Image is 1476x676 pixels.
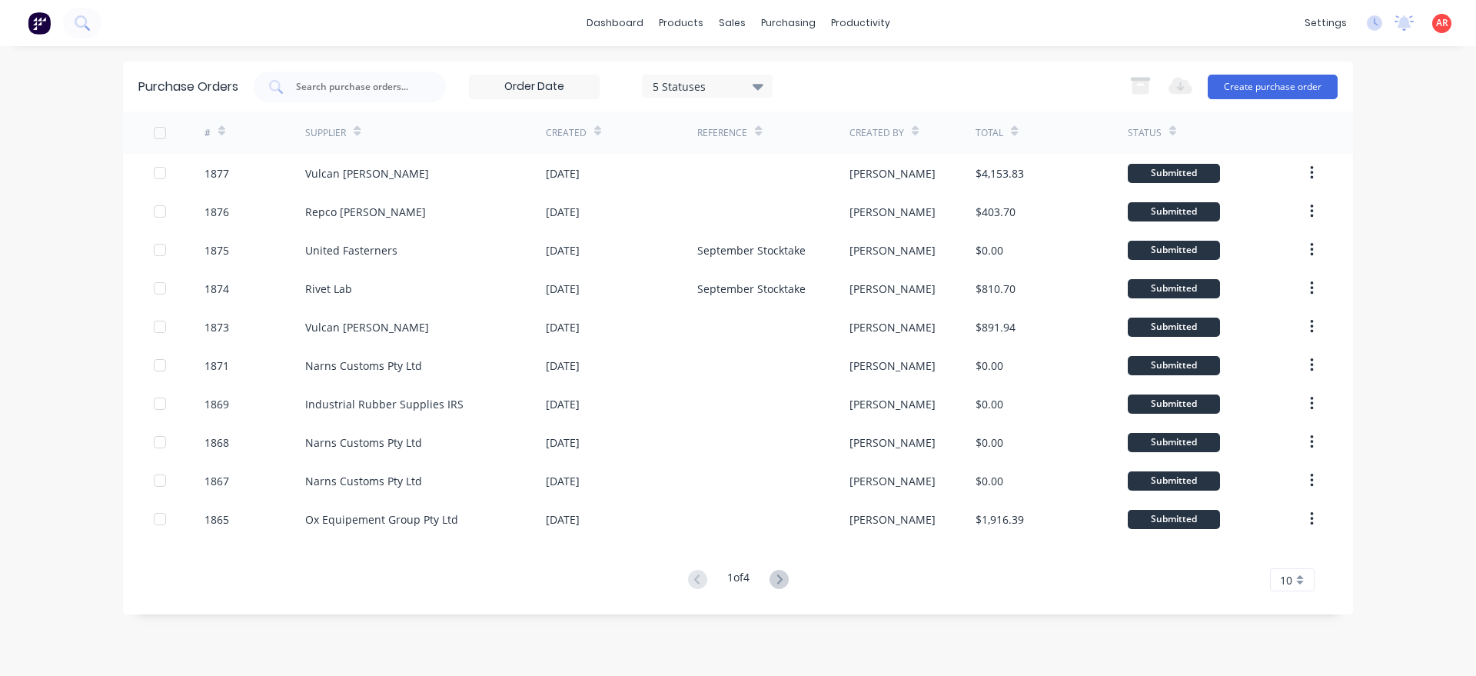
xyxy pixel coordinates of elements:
div: Status [1128,126,1162,140]
div: [DATE] [546,242,580,258]
div: Reference [697,126,747,140]
div: [PERSON_NAME] [849,281,936,297]
div: $0.00 [976,473,1003,489]
div: $891.94 [976,319,1016,335]
div: $403.70 [976,204,1016,220]
div: [PERSON_NAME] [849,435,936,451]
div: 1869 [204,396,229,412]
div: Narns Customs Pty Ltd [305,435,422,451]
div: [DATE] [546,165,580,181]
span: 10 [1280,572,1292,588]
div: $0.00 [976,396,1003,412]
div: [PERSON_NAME] [849,358,936,374]
div: Submitted [1128,395,1220,414]
div: Submitted [1128,471,1220,491]
div: [PERSON_NAME] [849,396,936,412]
div: [DATE] [546,396,580,412]
div: [DATE] [546,435,580,451]
div: Vulcan [PERSON_NAME] [305,319,429,335]
div: # [204,126,211,140]
div: Narns Customs Pty Ltd [305,358,422,374]
div: [PERSON_NAME] [849,511,936,528]
div: Industrial Rubber Supplies IRS [305,396,464,412]
div: September Stocktake [697,242,806,258]
div: 1 of 4 [727,569,750,591]
div: Submitted [1128,318,1220,337]
div: Submitted [1128,433,1220,452]
div: [DATE] [546,511,580,528]
div: $1,916.39 [976,511,1024,528]
div: September Stocktake [697,281,806,297]
div: $0.00 [976,358,1003,374]
div: productivity [823,12,898,35]
input: Order Date [470,75,599,98]
div: settings [1297,12,1355,35]
div: [DATE] [546,319,580,335]
div: $810.70 [976,281,1016,297]
div: 1874 [204,281,229,297]
div: 1875 [204,242,229,258]
div: Ox Equipement Group Pty Ltd [305,511,458,528]
div: Created [546,126,587,140]
div: United Fasterners [305,242,397,258]
div: Created By [849,126,904,140]
div: $0.00 [976,242,1003,258]
div: Submitted [1128,241,1220,260]
div: 1868 [204,435,229,451]
div: 1876 [204,204,229,220]
a: dashboard [579,12,651,35]
div: Submitted [1128,356,1220,375]
div: 1867 [204,473,229,489]
div: [DATE] [546,358,580,374]
div: [PERSON_NAME] [849,204,936,220]
div: Total [976,126,1003,140]
div: [DATE] [546,281,580,297]
div: [PERSON_NAME] [849,473,936,489]
div: [PERSON_NAME] [849,165,936,181]
div: 5 Statuses [653,78,763,94]
div: [DATE] [546,473,580,489]
div: Submitted [1128,510,1220,529]
div: Repco [PERSON_NAME] [305,204,426,220]
div: 1865 [204,511,229,528]
div: [PERSON_NAME] [849,242,936,258]
div: Purchase Orders [138,78,238,96]
span: AR [1436,16,1448,30]
div: 1871 [204,358,229,374]
div: Submitted [1128,279,1220,298]
div: [DATE] [546,204,580,220]
div: products [651,12,711,35]
div: Vulcan [PERSON_NAME] [305,165,429,181]
div: Narns Customs Pty Ltd [305,473,422,489]
div: Submitted [1128,202,1220,221]
button: Create purchase order [1208,75,1338,99]
input: Search purchase orders... [294,79,422,95]
div: $0.00 [976,435,1003,451]
div: Submitted [1128,164,1220,183]
div: $4,153.83 [976,165,1024,181]
div: 1873 [204,319,229,335]
img: Factory [28,12,51,35]
div: Rivet Lab [305,281,352,297]
div: purchasing [753,12,823,35]
div: sales [711,12,753,35]
div: 1877 [204,165,229,181]
div: [PERSON_NAME] [849,319,936,335]
div: Supplier [305,126,346,140]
